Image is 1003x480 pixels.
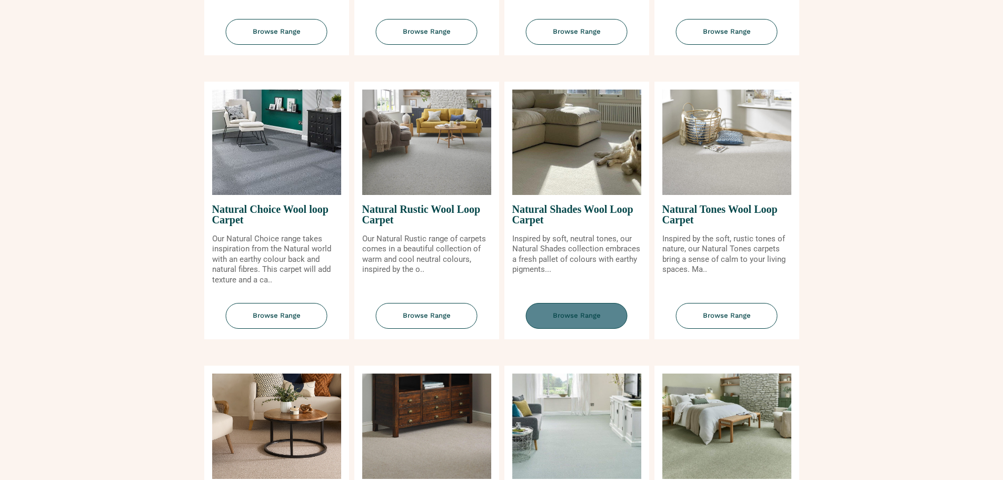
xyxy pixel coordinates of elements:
[512,90,641,195] img: Natural Shades Wool Loop Carpet
[212,374,341,479] img: Puerto Rico Polypropylene Carpet
[226,303,327,329] span: Browse Range
[204,303,349,339] a: Browse Range
[504,303,649,339] a: Browse Range
[226,19,327,45] span: Browse Range
[662,90,791,195] img: Natural Tones Wool Loop Carpet
[526,19,628,45] span: Browse Range
[362,234,491,275] p: Our Natural Rustic range of carpets comes in a beautiful collection of warm and cool neutral colo...
[512,195,641,234] span: Natural Shades Wool Loop Carpet
[212,234,341,286] p: Our Natural Choice range takes inspiration from the Natural world with an earthy colour back and ...
[362,90,491,195] img: Natural Rustic Wool Loop Carpet
[504,19,649,55] a: Browse Range
[354,19,499,55] a: Browse Range
[376,303,478,329] span: Browse Range
[662,195,791,234] span: Natural Tones Wool Loop Carpet
[362,374,491,479] img: Tomkinson Berber Wool Carpet
[212,90,341,195] img: Natural Choice Wool loop Carpet
[662,234,791,275] p: Inspired by the soft, rustic tones of nature, our Natural Tones carpets bring a sense of calm to ...
[512,374,641,479] img: Tomkinson Plains Wool Carpet
[654,19,799,55] a: Browse Range
[662,374,791,479] img: Tomkinson Tweed Wool Carpet
[512,234,641,275] p: Inspired by soft, neutral tones, our Natural Shades collection embraces a fresh pallet of colours...
[676,303,778,329] span: Browse Range
[204,19,349,55] a: Browse Range
[376,19,478,45] span: Browse Range
[526,303,628,329] span: Browse Range
[354,303,499,339] a: Browse Range
[362,195,491,234] span: Natural Rustic Wool Loop Carpet
[676,19,778,45] span: Browse Range
[212,195,341,234] span: Natural Choice Wool loop Carpet
[654,303,799,339] a: Browse Range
